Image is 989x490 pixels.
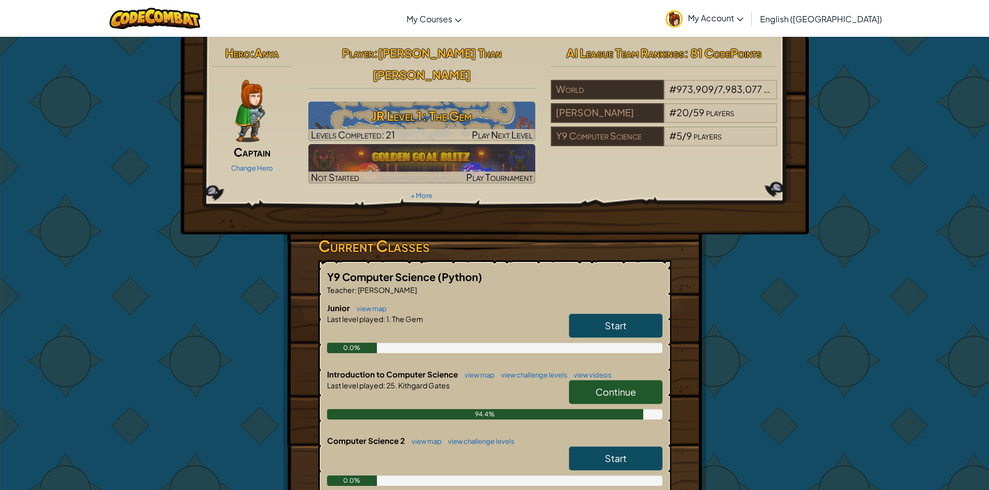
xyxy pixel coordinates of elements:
span: Introduction to Computer Science [327,369,459,379]
span: Computer Science 2 [327,436,407,445]
span: 5 [676,130,682,142]
span: 20 [676,106,689,118]
span: : [383,314,385,324]
span: My Account [688,12,743,23]
span: English ([GEOGRAPHIC_DATA]) [760,13,882,24]
span: Start [605,319,627,331]
h3: JR Level 1: The Gem [308,104,535,128]
span: Hero [225,46,250,60]
div: World [551,80,664,100]
a: Not StartedPlay Tournament [308,144,535,184]
img: Golden Goal [308,144,535,184]
span: 25. [385,381,397,390]
span: The Gem [391,314,423,324]
div: 0.0% [327,475,377,486]
span: Levels Completed: 21 [311,129,395,141]
h3: Current Classes [318,234,671,258]
span: (Python) [438,270,482,283]
span: Y9 Computer Science [327,270,438,283]
a: English ([GEOGRAPHIC_DATA]) [755,5,887,33]
span: Start [605,452,627,464]
span: Last level played [327,314,383,324]
span: : [374,46,378,60]
a: Y9 Computer Science#5/9players [551,136,778,148]
span: [PERSON_NAME] Than [PERSON_NAME] [373,46,502,82]
a: My Courses [401,5,467,33]
span: players [694,130,722,142]
span: 59 [693,106,705,118]
span: Play Tournament [466,171,533,183]
a: Play Next Level [308,102,535,141]
span: 7,983,077 [718,83,762,95]
span: # [669,106,676,118]
a: + More [411,191,432,200]
span: : 81 CodePoints [684,46,762,60]
span: / [682,130,686,142]
span: Teacher [327,285,355,295]
div: [PERSON_NAME] [551,103,664,123]
img: CodeCombat logo [110,8,200,29]
span: / [714,83,718,95]
span: players [706,106,734,118]
span: Captain [234,145,270,159]
span: Not Started [311,171,359,183]
span: 1. [385,314,391,324]
a: World#973,909/7,983,077players [551,90,778,102]
a: Change Hero [231,164,273,172]
img: avatar [666,10,683,27]
span: 973,909 [676,83,714,95]
span: : [250,46,254,60]
span: My Courses [407,13,452,24]
span: # [669,83,676,95]
a: view challenge levels [496,371,567,379]
div: 0.0% [327,343,377,353]
a: view map [407,437,442,445]
div: Y9 Computer Science [551,127,664,146]
a: view map [351,304,387,313]
span: Anya [254,46,279,60]
span: Junior [327,303,351,313]
a: view map [459,371,495,379]
span: / [689,106,693,118]
span: Player [342,46,374,60]
span: 9 [686,130,692,142]
span: : [355,285,357,295]
div: 94.4% [327,409,644,419]
a: My Account [660,2,749,35]
span: Kithgard Gates [397,381,450,390]
a: view challenge levels [443,437,514,445]
a: view videos [568,371,612,379]
span: Play Next Level [472,129,533,141]
img: JR Level 1: The Gem [308,102,535,141]
span: # [669,130,676,142]
a: [PERSON_NAME]#20/59players [551,113,778,125]
span: AI League Team Rankings [566,46,684,60]
span: [PERSON_NAME] [357,285,417,295]
span: : [383,381,385,390]
span: Continue [595,386,636,398]
img: captain-pose.png [235,80,265,142]
span: Last level played [327,381,383,390]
